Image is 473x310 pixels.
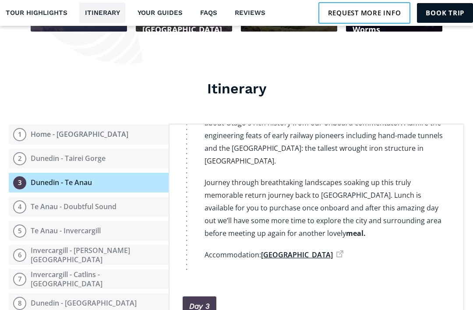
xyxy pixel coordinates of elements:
[13,176,26,189] div: 3
[205,249,450,261] p: Accommodation:
[13,128,26,141] div: 1
[417,3,473,22] a: Book trip
[9,269,169,289] button: 7Invercargill - Catlins - [GEOGRAPHIC_DATA]
[13,200,26,214] div: 4
[13,152,26,165] div: 2
[194,3,222,23] a: FAQs
[13,224,26,238] div: 5
[31,130,128,139] div: Home - [GEOGRAPHIC_DATA]
[9,197,169,217] button: 4Te Anau - Doubtful Sound
[9,80,464,97] h3: Itinerary
[31,270,164,289] div: Invercargill - Catlins - [GEOGRAPHIC_DATA]
[79,3,125,23] a: Itinerary
[261,250,343,260] a: [GEOGRAPHIC_DATA]
[9,173,169,192] button: 3Dunedin - Te Anau
[247,30,331,69] div: The home of an abundance of magnificent world famous marine wildlife
[318,2,411,23] a: Request more info
[9,149,169,168] button: 2Dunedin - Tairei Gorge
[31,246,164,264] div: Invercargill - [PERSON_NAME][GEOGRAPHIC_DATA]
[13,249,26,262] div: 6
[31,202,116,211] div: Te Anau - Doubtful Sound
[37,30,120,50] div: Experience the vast and untouched wilderness
[13,297,26,310] div: 8
[31,154,106,163] div: Dunedin - Tairei Gorge
[205,104,450,167] p: Enjoy incredible scenery in the [GEOGRAPHIC_DATA] as you hear stories about Otago's rich history ...
[13,273,26,286] div: 7
[31,299,137,308] div: Dunedin - [GEOGRAPHIC_DATA]
[31,226,101,235] div: Te Anau - Invercargill
[9,125,169,144] a: 1Home - [GEOGRAPHIC_DATA]
[205,176,450,240] p: Journey through breathtaking landscapes soaking up this truly memorable return journey back to [G...
[9,221,169,241] button: 5Te Anau - Invercargill
[132,3,188,23] a: Your guides
[9,245,169,265] button: 6Invercargill - [PERSON_NAME][GEOGRAPHIC_DATA]
[31,178,92,187] div: Dunedin - Te Anau
[346,228,366,238] strong: meal.
[229,3,271,23] a: Reviews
